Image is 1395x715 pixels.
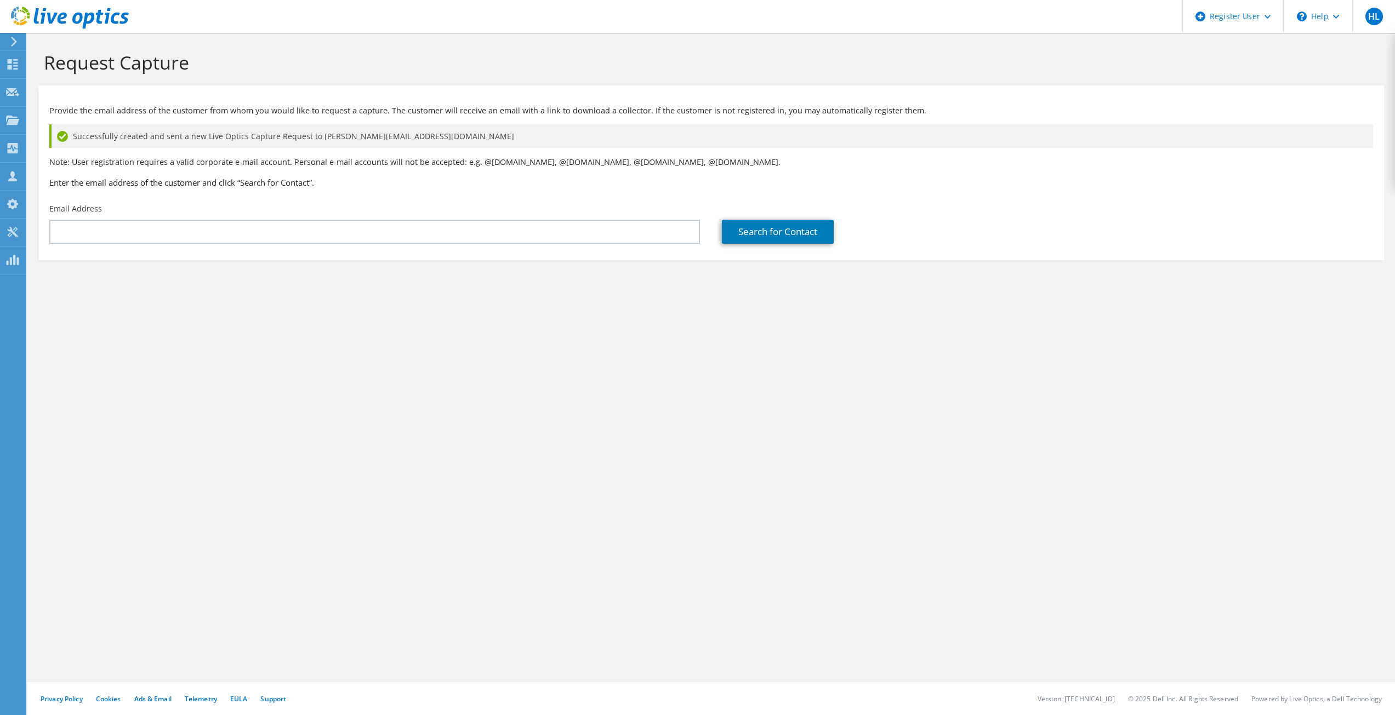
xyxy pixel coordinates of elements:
[1365,8,1383,25] span: HL
[1251,694,1382,703] li: Powered by Live Optics, a Dell Technology
[1297,12,1307,21] svg: \n
[185,694,217,703] a: Telemetry
[49,176,1373,188] h3: Enter the email address of the customer and click “Search for Contact”.
[49,203,102,214] label: Email Address
[49,105,1373,117] p: Provide the email address of the customer from whom you would like to request a capture. The cust...
[1128,694,1238,703] li: © 2025 Dell Inc. All Rights Reserved
[73,130,514,142] span: Successfully created and sent a new Live Optics Capture Request to [PERSON_NAME][EMAIL_ADDRESS][D...
[230,694,247,703] a: EULA
[1038,694,1115,703] li: Version: [TECHNICAL_ID]
[49,156,1373,168] p: Note: User registration requires a valid corporate e-mail account. Personal e-mail accounts will ...
[134,694,172,703] a: Ads & Email
[96,694,121,703] a: Cookies
[722,220,834,244] a: Search for Contact
[44,51,1373,74] h1: Request Capture
[260,694,286,703] a: Support
[41,694,83,703] a: Privacy Policy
